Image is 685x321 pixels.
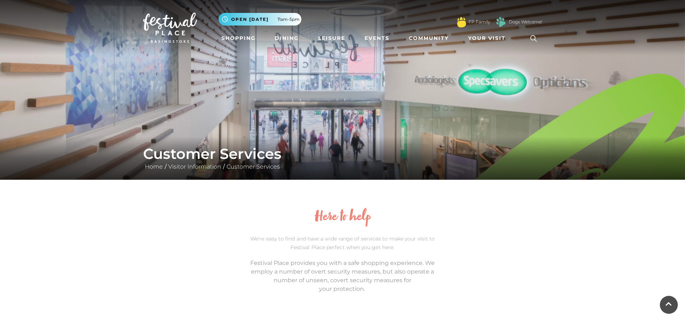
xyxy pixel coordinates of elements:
[319,285,365,292] span: your protection.
[250,235,435,251] span: We're easy to find and have a wide range of services to make your visit to Festival Place perfect...
[406,32,452,45] a: Community
[362,32,392,45] a: Events
[231,16,269,23] span: Open [DATE]
[166,163,223,170] a: Visitor Information
[469,19,490,25] a: FP Family
[138,145,548,171] div: / /
[468,35,506,42] span: Your Visit
[143,13,197,43] img: Festival Place Logo
[465,32,512,45] a: Your Visit
[143,163,165,170] a: Home
[225,163,282,170] a: Customer Services
[219,32,259,45] a: Shopping
[143,145,542,162] h1: Customer Services
[246,209,440,225] h2: Here to help
[250,260,435,284] span: Festival Place provides you with a safe shopping experience. We employ a number of overt security...
[278,16,300,23] span: 11am-5pm
[315,32,348,45] a: Leisure
[219,13,301,26] button: Open [DATE] 11am-5pm
[272,32,302,45] a: Dining
[509,19,542,25] a: Dogs Welcome!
